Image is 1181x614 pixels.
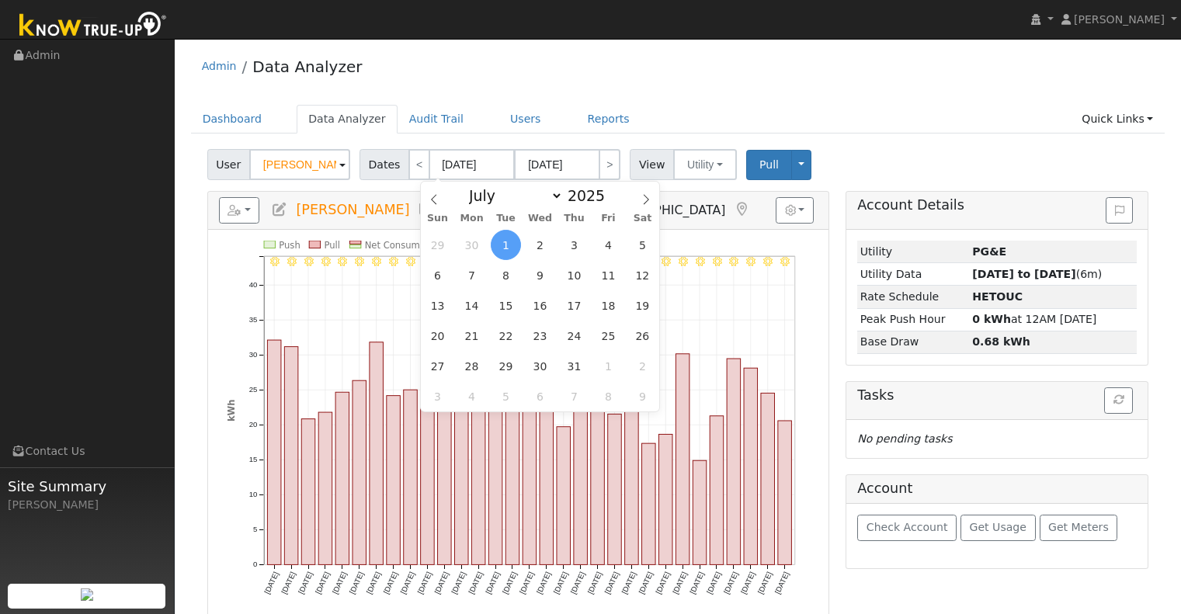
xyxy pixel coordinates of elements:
[627,351,658,381] span: August 2, 2025
[525,230,555,260] span: July 2, 2025
[202,60,237,72] a: Admin
[591,213,625,224] span: Fri
[746,150,792,180] button: Pull
[518,571,536,595] text: [DATE]
[505,401,519,565] rect: onclick=""
[727,359,741,564] rect: onclick=""
[501,571,519,595] text: [DATE]
[960,515,1036,541] button: Get Usage
[857,241,970,263] td: Utility
[746,257,755,266] i: 7/29 - Clear
[338,257,347,266] i: 7/05 - Clear
[457,290,487,321] span: July 14, 2025
[972,268,1102,280] span: (6m)
[972,245,1006,258] strong: ID: 17163905, authorized: 08/11/25
[559,260,589,290] span: July 10, 2025
[248,386,257,394] text: 25
[457,230,487,260] span: June 30, 2025
[353,380,366,564] rect: onclick=""
[540,373,554,565] rect: onclick=""
[778,421,792,564] rect: onclick=""
[970,308,1137,331] td: at 12AM [DATE]
[627,260,658,290] span: July 12, 2025
[253,560,257,569] text: 0
[739,571,757,595] text: [DATE]
[857,263,970,286] td: Utility Data
[867,521,948,533] span: Check Account
[457,381,487,411] span: August 4, 2025
[627,321,658,351] span: July 26, 2025
[398,105,475,134] a: Audit Trail
[267,340,281,564] rect: onclick=""
[461,186,563,205] select: Month
[471,360,485,565] rect: onclick=""
[558,213,592,224] span: Thu
[418,202,435,217] a: Multi-Series Graph
[627,381,658,411] span: August 9, 2025
[593,230,623,260] span: July 4, 2025
[381,571,399,595] text: [DATE]
[355,257,364,266] i: 7/06 - Clear
[673,149,737,180] button: Utility
[637,571,655,595] text: [DATE]
[248,456,257,464] text: 15
[713,257,722,266] i: 7/27 - Clear
[364,571,382,595] text: [DATE]
[559,381,589,411] span: August 7, 2025
[422,230,453,260] span: June 29, 2025
[8,497,166,513] div: [PERSON_NAME]
[972,268,1075,280] strong: [DATE] to [DATE]
[972,290,1023,303] strong: G
[603,571,620,595] text: [DATE]
[857,308,970,331] td: Peak Push Hour
[729,257,738,266] i: 7/28 - Clear
[248,280,257,289] text: 40
[525,321,555,351] span: July 23, 2025
[1040,515,1118,541] button: Get Meters
[488,285,502,565] rect: onclick=""
[593,321,623,351] span: July 25, 2025
[404,390,418,564] rect: onclick=""
[857,480,912,496] h5: Account
[744,368,758,564] rect: onclick=""
[733,202,750,217] a: Map
[81,588,93,601] img: retrieve
[525,381,555,411] span: August 6, 2025
[857,331,970,353] td: Base Draw
[1106,197,1133,224] button: Issue History
[262,571,280,595] text: [DATE]
[525,351,555,381] span: July 30, 2025
[780,257,790,266] i: 7/31 - Clear
[679,257,688,266] i: 7/25 - Clear
[318,412,332,564] rect: onclick=""
[248,421,257,429] text: 20
[491,230,521,260] span: July 1, 2025
[591,405,605,565] rect: onclick=""
[8,476,166,497] span: Site Summary
[360,149,409,180] span: Dates
[557,427,571,565] rect: onclick=""
[415,571,433,595] text: [DATE]
[454,361,468,565] rect: onclick=""
[387,396,401,565] rect: onclick=""
[671,571,689,595] text: [DATE]
[535,571,553,595] text: [DATE]
[408,149,430,180] a: <
[552,571,570,595] text: [DATE]
[279,240,300,251] text: Push
[756,571,774,595] text: [DATE]
[593,351,623,381] span: August 1, 2025
[625,378,639,565] rect: onclick=""
[467,571,485,595] text: [DATE]
[559,351,589,381] span: July 31, 2025
[525,260,555,290] span: July 9, 2025
[422,321,453,351] span: July 20, 2025
[348,571,366,595] text: [DATE]
[773,571,791,595] text: [DATE]
[970,521,1026,533] span: Get Usage
[641,443,655,564] rect: onclick=""
[297,105,398,134] a: Data Analyzer
[296,202,409,217] span: [PERSON_NAME]
[654,571,672,595] text: [DATE]
[705,571,723,595] text: [DATE]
